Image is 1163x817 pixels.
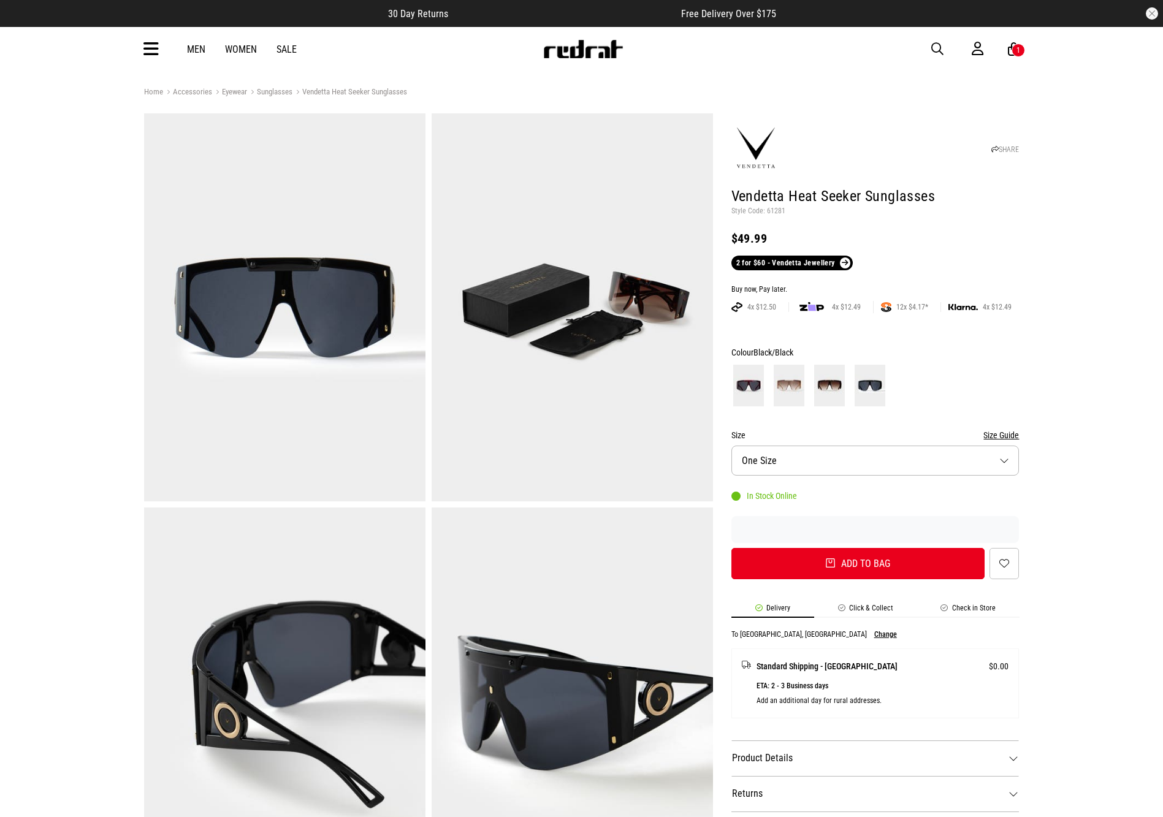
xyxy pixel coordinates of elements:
[731,345,1020,360] div: Colour
[731,630,867,639] p: To [GEOGRAPHIC_DATA], [GEOGRAPHIC_DATA]
[225,44,257,55] a: Women
[212,87,247,99] a: Eyewear
[742,455,777,466] span: One Size
[187,44,205,55] a: Men
[276,44,297,55] a: Sale
[733,365,764,406] img: Red/Black
[731,124,780,173] img: Vendetta
[731,740,1020,776] dt: Product Details
[948,304,978,311] img: KLARNA
[731,491,797,501] div: In Stock Online
[247,87,292,99] a: Sunglasses
[731,523,1020,536] iframe: Customer reviews powered by Trustpilot
[731,285,1020,295] div: Buy now, Pay later.
[1008,43,1020,56] a: 1
[681,8,776,20] span: Free Delivery Over $175
[753,348,793,357] span: Black/Black
[144,87,163,96] a: Home
[731,776,1020,811] dt: Returns
[731,187,1020,207] h1: Vendetta Heat Seeker Sunglasses
[814,604,917,618] li: Click & Collect
[731,428,1020,443] div: Size
[731,446,1020,476] button: One Size
[827,302,866,312] span: 4x $12.49
[731,207,1020,216] p: Style Code: 61281
[757,659,898,674] span: Standard Shipping - [GEOGRAPHIC_DATA]
[799,301,824,313] img: zip
[742,302,781,312] span: 4x $12.50
[1016,46,1020,55] div: 1
[731,604,814,618] li: Delivery
[855,365,885,406] img: Black/Black
[473,7,657,20] iframe: Customer reviews powered by Trustpilot
[983,428,1019,443] button: Size Guide
[814,365,845,406] img: Leopard Brown
[917,604,1020,618] li: Check in Store
[731,231,1020,246] div: $49.99
[774,365,804,406] img: Light Tan/Double Tan
[978,302,1016,312] span: 4x $12.49
[881,302,891,312] img: SPLITPAY
[731,548,985,579] button: Add to bag
[144,113,425,501] img: Vendetta Heat Seeker Sunglasses in Black
[731,302,742,312] img: AFTERPAY
[388,8,448,20] span: 30 Day Returns
[874,630,897,639] button: Change
[991,145,1019,154] a: SHARE
[543,40,623,58] img: Redrat logo
[731,256,853,270] a: 2 for $60 - Vendetta Jewellery
[989,659,1009,674] span: $0.00
[891,302,933,312] span: 12x $4.17*
[432,113,713,501] img: Vendetta Heat Seeker Sunglasses in Black
[757,678,1009,708] p: ETA: 2 - 3 Business days Add an additional day for rural addresses.
[163,87,212,99] a: Accessories
[292,87,407,99] a: Vendetta Heat Seeker Sunglasses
